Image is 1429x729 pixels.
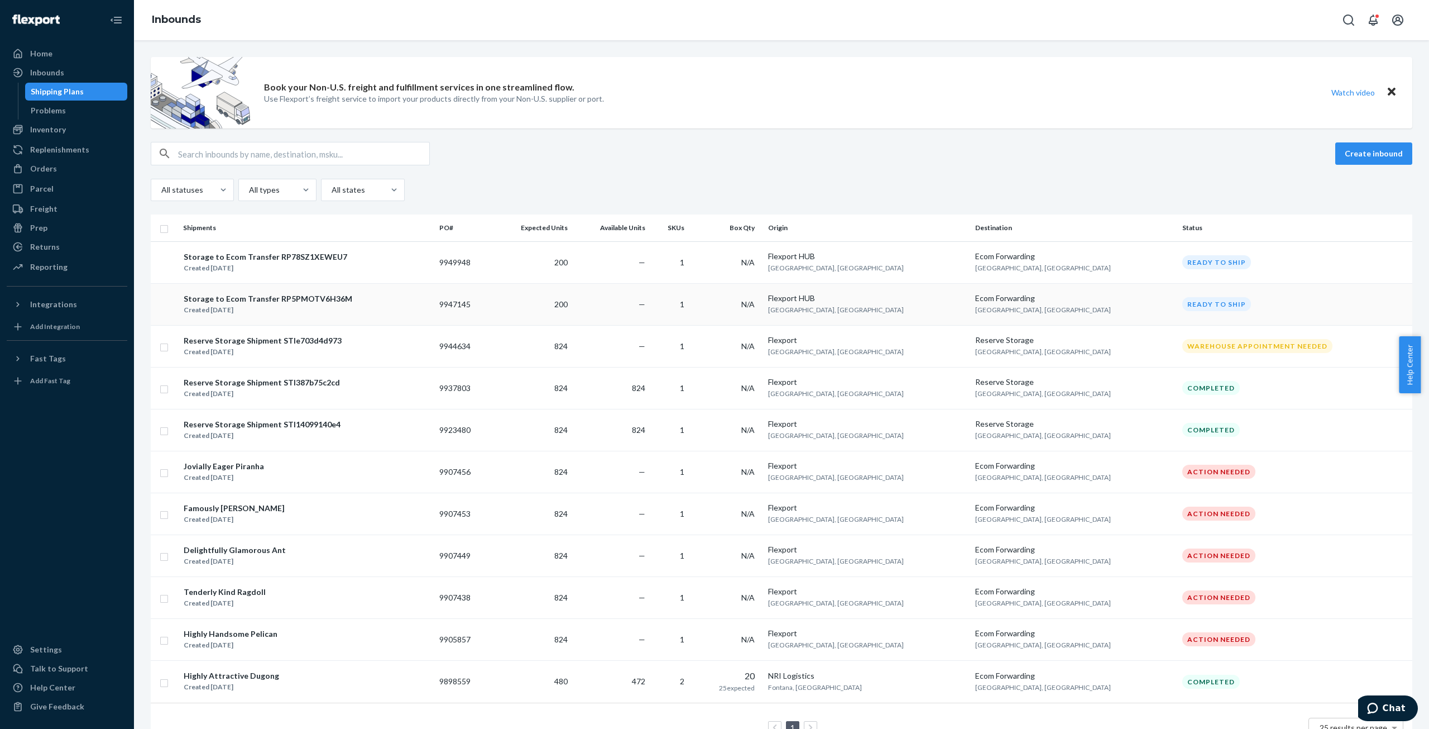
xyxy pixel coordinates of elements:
[184,503,285,514] div: Famously [PERSON_NAME]
[435,367,492,409] td: 9937803
[184,461,264,472] div: Jovially Eager Piranha
[30,376,70,385] div: Add Fast Tag
[143,4,210,36] ol: breadcrumbs
[975,641,1111,649] span: [GEOGRAPHIC_DATA], [GEOGRAPHIC_DATA]
[1358,695,1418,723] iframe: Opens a widget where you can chat to one of our agents
[30,67,64,78] div: Inbounds
[435,409,492,451] td: 9923480
[1337,9,1360,31] button: Open Search Box
[184,545,286,556] div: Delightfully Glamorous Ant
[639,299,645,309] span: —
[435,618,492,660] td: 9905857
[975,335,1173,346] div: Reserve Storage
[554,509,568,518] span: 824
[7,318,127,336] a: Add Integration
[975,377,1173,388] div: Reserve Storage
[768,293,966,304] div: Flexport HUB
[975,544,1173,555] div: Ecom Forwarding
[971,215,1178,241] th: Destination
[768,377,966,388] div: Flexport
[184,628,277,640] div: Highly Handsome Pelican
[741,258,755,267] span: N/A
[184,346,342,358] div: Created [DATE]
[680,509,684,518] span: 1
[1384,84,1399,101] button: Close
[768,502,966,513] div: Flexport
[639,551,645,560] span: —
[768,683,862,692] span: Fontana, [GEOGRAPHIC_DATA]
[639,593,645,602] span: —
[768,264,904,272] span: [GEOGRAPHIC_DATA], [GEOGRAPHIC_DATA]
[1182,632,1255,646] div: Action Needed
[105,9,127,31] button: Close Navigation
[30,203,57,215] div: Freight
[741,299,755,309] span: N/A
[768,251,966,262] div: Flexport HUB
[1182,465,1255,479] div: Action Needed
[1387,9,1409,31] button: Open account menu
[768,557,904,565] span: [GEOGRAPHIC_DATA], [GEOGRAPHIC_DATA]
[1324,84,1382,101] button: Watch video
[7,200,127,218] a: Freight
[184,472,264,483] div: Created [DATE]
[554,635,568,644] span: 824
[179,215,435,241] th: Shipments
[435,535,492,576] td: 9907449
[1182,255,1251,269] div: Ready to ship
[7,641,127,659] a: Settings
[7,180,127,198] a: Parcel
[435,576,492,618] td: 9907438
[632,676,645,686] span: 472
[768,389,904,398] span: [GEOGRAPHIC_DATA], [GEOGRAPHIC_DATA]
[30,241,60,252] div: Returns
[1399,336,1421,393] span: Help Center
[650,215,693,241] th: SKUs
[30,701,84,712] div: Give Feedback
[330,184,332,196] input: All states
[184,293,352,304] div: Storage to Ecom Transfer RP5PMOTV6H36M
[30,644,62,655] div: Settings
[184,388,340,399] div: Created [DATE]
[975,431,1111,440] span: [GEOGRAPHIC_DATA], [GEOGRAPHIC_DATA]
[554,425,568,435] span: 824
[30,183,54,194] div: Parcel
[719,684,755,692] span: 25 expected
[184,251,347,263] div: Storage to Ecom Transfer RP78SZ1XEWEU7
[768,473,904,482] span: [GEOGRAPHIC_DATA], [GEOGRAPHIC_DATA]
[554,676,568,686] span: 480
[768,306,904,314] span: [GEOGRAPHIC_DATA], [GEOGRAPHIC_DATA]
[741,551,755,560] span: N/A
[975,460,1173,471] div: Ecom Forwarding
[435,493,492,535] td: 9907453
[768,586,966,597] div: Flexport
[435,241,492,283] td: 9949948
[184,263,347,274] div: Created [DATE]
[1178,215,1412,241] th: Status
[25,83,128,101] a: Shipping Plans
[680,551,684,560] span: 1
[572,215,650,241] th: Available Units
[768,544,966,555] div: Flexport
[975,670,1173,682] div: Ecom Forwarding
[184,640,277,651] div: Created [DATE]
[184,430,341,441] div: Created [DATE]
[184,670,279,682] div: Highly Attractive Dugong
[184,335,342,346] div: Reserve Storage Shipment STIe703d4d973
[680,676,684,686] span: 2
[30,261,68,273] div: Reporting
[975,683,1111,692] span: [GEOGRAPHIC_DATA], [GEOGRAPHIC_DATA]
[554,299,568,309] span: 200
[975,389,1111,398] span: [GEOGRAPHIC_DATA], [GEOGRAPHIC_DATA]
[1182,297,1251,311] div: Ready to ship
[632,425,645,435] span: 824
[184,682,279,693] div: Created [DATE]
[975,347,1111,356] span: [GEOGRAPHIC_DATA], [GEOGRAPHIC_DATA]
[639,467,645,477] span: —
[975,599,1111,607] span: [GEOGRAPHIC_DATA], [GEOGRAPHIC_DATA]
[7,698,127,716] button: Give Feedback
[30,322,80,331] div: Add Integration
[768,599,904,607] span: [GEOGRAPHIC_DATA], [GEOGRAPHIC_DATA]
[1182,381,1240,395] div: Completed
[30,144,89,155] div: Replenishments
